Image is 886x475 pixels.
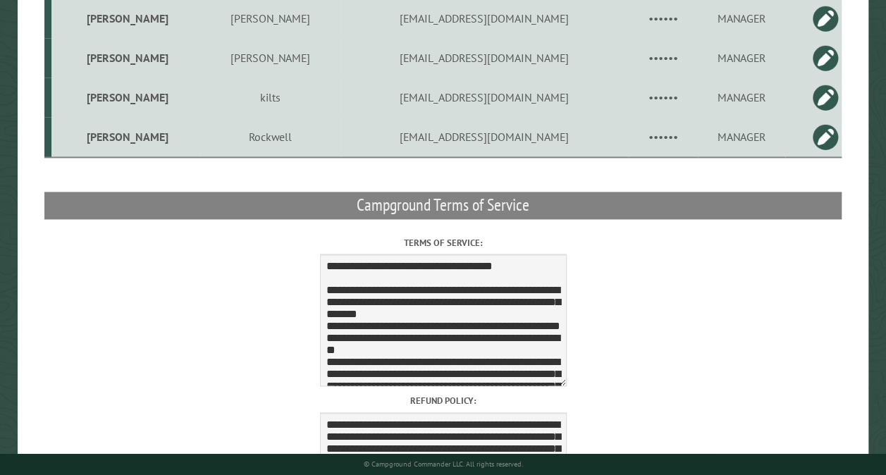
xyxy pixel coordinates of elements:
[700,51,783,65] div: MANAGER
[364,459,523,469] small: © Campground Commander LLC. All rights reserved.
[700,130,783,144] div: MANAGER
[628,117,698,157] td: ••••••
[340,38,628,78] td: [EMAIL_ADDRESS][DOMAIN_NAME]
[44,394,842,407] label: Refund policy:
[700,90,783,104] div: MANAGER
[340,78,628,117] td: [EMAIL_ADDRESS][DOMAIN_NAME]
[340,117,628,157] td: [EMAIL_ADDRESS][DOMAIN_NAME]
[51,38,200,78] td: [PERSON_NAME]
[44,236,842,249] label: Terms of service:
[51,78,200,117] td: [PERSON_NAME]
[44,192,842,218] h2: Campground Terms of Service
[628,38,698,78] td: ••••••
[628,78,698,117] td: ••••••
[51,117,200,157] td: [PERSON_NAME]
[200,38,340,78] td: [PERSON_NAME]
[700,11,783,25] div: MANAGER
[200,117,340,157] td: Rockwell
[200,78,340,117] td: kilts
